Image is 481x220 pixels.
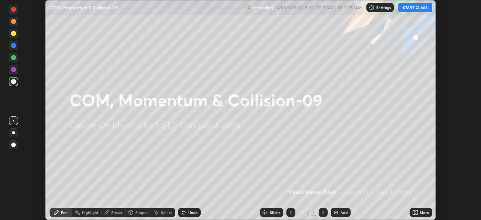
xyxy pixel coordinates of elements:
div: More [420,211,429,214]
div: Pen [61,211,68,214]
div: Eraser [111,211,123,214]
div: 2 [311,209,316,216]
div: Add [340,211,348,214]
div: Undo [188,211,198,214]
img: recording.375f2c34.svg [245,5,251,11]
div: Select [161,211,172,214]
div: Slides [270,211,280,214]
p: COM, Momentum & Collision-09 [50,5,118,11]
button: START CLASS [398,3,432,12]
div: 2 [298,210,306,215]
div: Shapes [135,211,148,214]
h5: WAS SCHEDULED TO START AT 11:25 AM [276,4,362,11]
div: Highlight [82,211,98,214]
div: / [307,210,310,215]
p: Recording [252,5,273,11]
img: class-settings-icons [369,5,375,11]
img: add-slide-button [333,209,339,215]
p: Settings [376,6,391,9]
